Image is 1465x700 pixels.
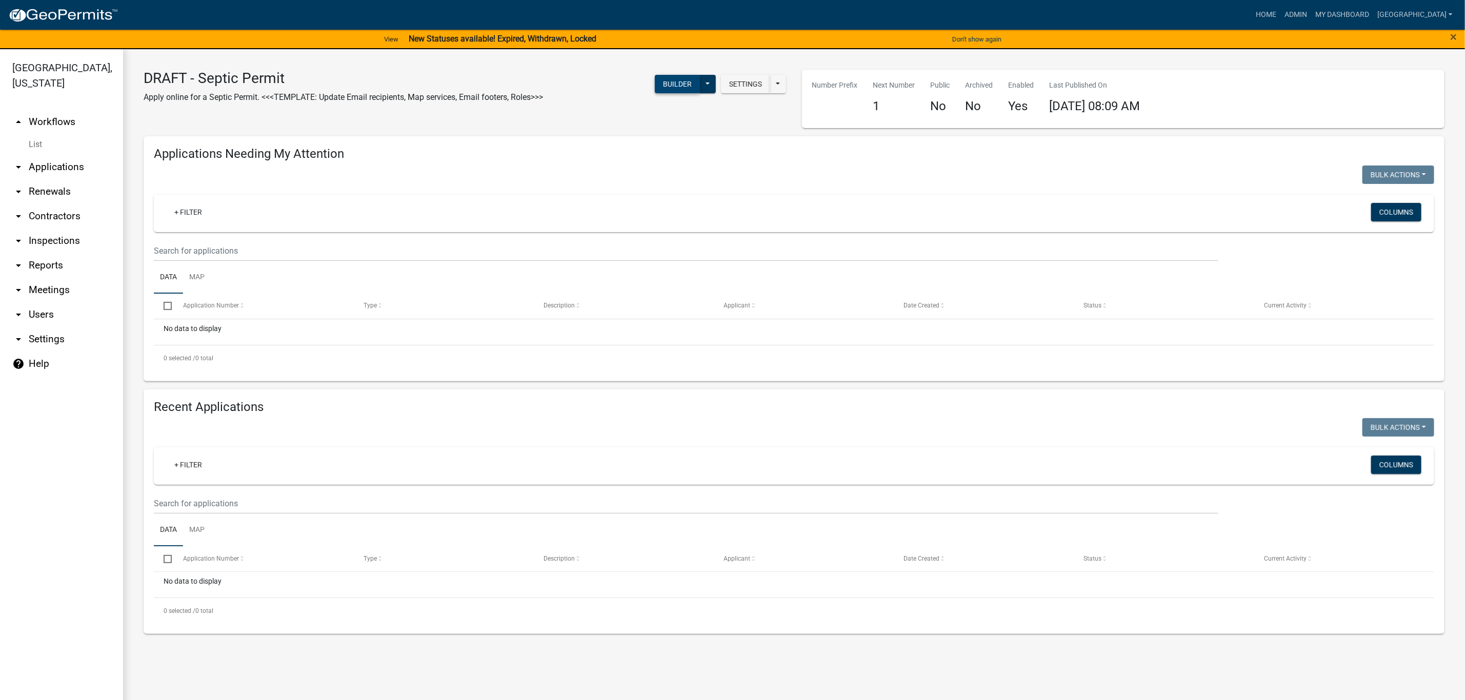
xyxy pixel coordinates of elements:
[894,294,1074,318] datatable-header-cell: Date Created
[1254,546,1434,571] datatable-header-cell: Current Activity
[144,91,543,104] p: Apply online for a Septic Permit. <<<TEMPLATE: Update Email recipients, Map services, Email foote...
[154,240,1218,261] input: Search for applications
[183,514,211,547] a: Map
[184,302,239,309] span: Application Number
[534,546,714,571] datatable-header-cell: Description
[154,514,183,547] a: Data
[12,235,25,247] i: arrow_drop_down
[534,294,714,318] datatable-header-cell: Description
[1362,418,1434,437] button: Bulk Actions
[364,555,377,562] span: Type
[1084,555,1102,562] span: Status
[12,259,25,272] i: arrow_drop_down
[183,261,211,294] a: Map
[173,294,353,318] datatable-header-cell: Application Number
[154,546,173,571] datatable-header-cell: Select
[1373,5,1457,25] a: [GEOGRAPHIC_DATA]
[966,80,993,91] p: Archived
[154,598,1434,624] div: 0 total
[12,161,25,173] i: arrow_drop_down
[154,319,1434,345] div: No data to display
[1074,294,1254,318] datatable-header-cell: Status
[12,186,25,198] i: arrow_drop_down
[873,80,915,91] p: Next Number
[1280,5,1311,25] a: Admin
[1311,5,1373,25] a: My Dashboard
[948,31,1006,48] button: Don't show again
[544,555,575,562] span: Description
[164,607,195,614] span: 0 selected /
[12,308,25,321] i: arrow_drop_down
[154,493,1218,514] input: Search for applications
[931,99,950,114] h4: No
[724,302,750,309] span: Applicant
[364,302,377,309] span: Type
[714,546,894,571] datatable-header-cell: Applicant
[12,358,25,370] i: help
[144,70,543,87] h3: DRAFT - Septic Permit
[1264,555,1307,562] span: Current Activity
[1009,99,1034,114] h4: Yes
[904,555,940,562] span: Date Created
[1264,302,1307,309] span: Current Activity
[966,99,993,114] h4: No
[1254,294,1434,318] datatable-header-cell: Current Activity
[354,546,534,571] datatable-header-cell: Type
[1451,31,1457,43] button: Close
[1084,302,1102,309] span: Status
[904,302,940,309] span: Date Created
[1371,203,1421,221] button: Columns
[1362,166,1434,184] button: Bulk Actions
[173,546,353,571] datatable-header-cell: Application Number
[154,261,183,294] a: Data
[721,75,770,93] button: Settings
[1371,456,1421,474] button: Columns
[164,355,195,362] span: 0 selected /
[154,572,1434,598] div: No data to display
[354,294,534,318] datatable-header-cell: Type
[154,345,1434,371] div: 0 total
[154,400,1434,415] h4: Recent Applications
[812,80,858,91] p: Number Prefix
[1451,30,1457,44] span: ×
[12,333,25,345] i: arrow_drop_down
[1074,546,1254,571] datatable-header-cell: Status
[1050,80,1140,91] p: Last Published On
[714,294,894,318] datatable-header-cell: Applicant
[380,31,403,48] a: View
[873,99,915,114] h4: 1
[1252,5,1280,25] a: Home
[655,75,700,93] button: Builder
[1050,99,1140,113] span: [DATE] 08:09 AM
[154,294,173,318] datatable-header-cell: Select
[12,210,25,222] i: arrow_drop_down
[544,302,575,309] span: Description
[12,116,25,128] i: arrow_drop_up
[166,456,210,474] a: + Filter
[931,80,950,91] p: Public
[409,34,596,44] strong: New Statuses available! Expired, Withdrawn, Locked
[1009,80,1034,91] p: Enabled
[724,555,750,562] span: Applicant
[12,284,25,296] i: arrow_drop_down
[154,147,1434,161] h4: Applications Needing My Attention
[166,203,210,221] a: + Filter
[184,555,239,562] span: Application Number
[894,546,1074,571] datatable-header-cell: Date Created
